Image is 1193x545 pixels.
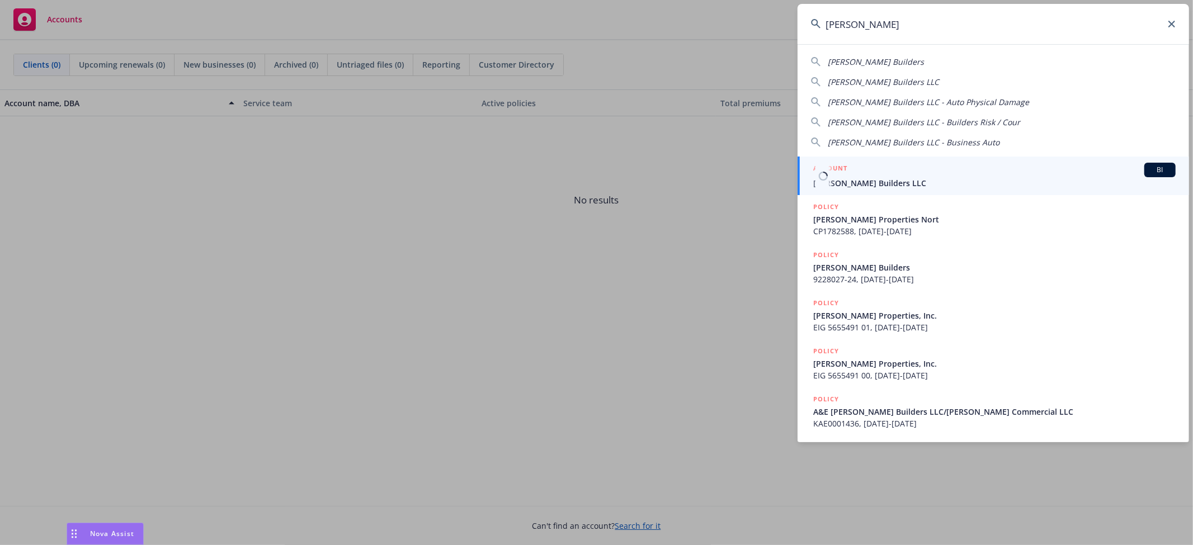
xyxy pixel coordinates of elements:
a: POLICY[PERSON_NAME] Properties, Inc.EIG 5655491 01, [DATE]-[DATE] [798,291,1189,339]
span: KAE0001436, [DATE]-[DATE] [813,418,1176,429]
span: [PERSON_NAME] Builders LLC - Builders Risk / Cour [828,117,1020,127]
span: [PERSON_NAME] Properties, Inc. [813,310,1176,321]
button: Nova Assist [67,523,144,545]
span: [PERSON_NAME] Properties, Inc. [813,358,1176,369]
span: [PERSON_NAME] Builders LLC [828,77,939,87]
span: [PERSON_NAME] Builders LLC - Business Auto [828,137,999,148]
a: ACCOUNTBI[PERSON_NAME] Builders LLC [798,157,1189,195]
h5: POLICY [813,345,839,357]
h5: POLICY [813,249,839,260]
span: [PERSON_NAME] Builders [813,262,1176,273]
h5: POLICY [813,297,839,309]
span: [PERSON_NAME] Builders [828,56,924,67]
h5: ACCOUNT [813,163,847,176]
span: CP1782588, [DATE]-[DATE] [813,225,1176,237]
span: [PERSON_NAME] Builders LLC - Auto Physical Damage [828,97,1029,107]
a: POLICYA&E [PERSON_NAME] Builders LLC/[PERSON_NAME] Commercial LLCKAE0001436, [DATE]-[DATE] [798,387,1189,435]
span: BI [1149,165,1171,175]
span: [PERSON_NAME] Properties Nort [813,214,1176,225]
span: EIG 5655491 00, [DATE]-[DATE] [813,369,1176,381]
span: EIG 5655491 01, [DATE]-[DATE] [813,321,1176,333]
span: A&E [PERSON_NAME] Builders LLC/[PERSON_NAME] Commercial LLC [813,406,1176,418]
span: [PERSON_NAME] Builders LLC [813,177,1176,189]
input: Search... [798,4,1189,44]
h5: POLICY [813,394,839,405]
a: POLICY[PERSON_NAME] Properties, Inc.EIG 5655491 00, [DATE]-[DATE] [798,339,1189,387]
span: 9228027-24, [DATE]-[DATE] [813,273,1176,285]
div: Drag to move [67,523,81,544]
h5: POLICY [813,201,839,212]
span: Nova Assist [90,529,134,538]
a: POLICY[PERSON_NAME] Builders9228027-24, [DATE]-[DATE] [798,243,1189,291]
a: POLICY[PERSON_NAME] Properties NortCP1782588, [DATE]-[DATE] [798,195,1189,243]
